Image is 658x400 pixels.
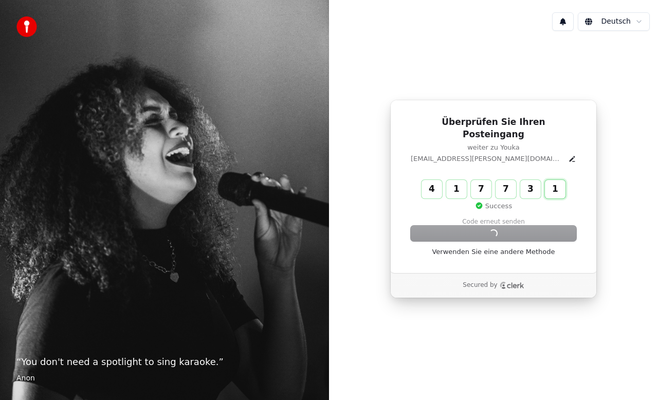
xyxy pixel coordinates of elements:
[463,281,497,289] p: Secured by
[568,155,576,163] button: Edit
[475,202,512,211] p: Success
[16,355,313,369] p: “ You don't need a spotlight to sing karaoke. ”
[432,247,555,257] a: Verwenden Sie eine andere Methode
[411,154,564,163] p: [EMAIL_ADDRESS][PERSON_NAME][DOMAIN_NAME]
[16,16,37,37] img: youka
[500,282,524,289] a: Clerk logo
[16,373,313,384] footer: Anon
[411,116,576,141] h1: Überprüfen Sie Ihren Posteingang
[422,180,586,198] input: Enter verification code
[411,143,576,152] p: weiter zu Youka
